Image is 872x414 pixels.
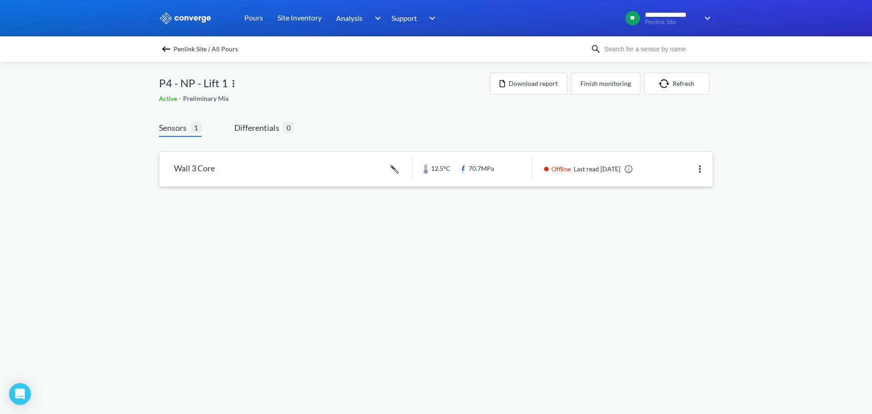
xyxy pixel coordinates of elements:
img: downArrow.svg [369,13,383,24]
span: Sensors [159,121,190,134]
span: - [179,95,183,102]
span: Active [159,95,179,102]
input: Search for a sensor by name [601,44,711,54]
span: Analysis [336,12,362,24]
img: icon-refresh.svg [659,79,673,88]
img: icon-file.svg [500,80,505,87]
img: backspace.svg [161,44,172,55]
img: more.svg [694,164,705,175]
img: downArrow.svg [423,13,438,24]
span: Penlink Site [645,19,699,25]
div: Open Intercom Messenger [9,383,31,405]
span: Penlink Site / All Pours [173,43,238,55]
button: Finish monitoring [571,73,640,95]
span: 1 [190,122,202,133]
img: downArrow.svg [699,13,713,24]
span: 0 [283,122,294,133]
img: icon-search.svg [590,44,601,55]
span: Differentials [234,121,283,134]
img: logo_ewhite.svg [159,12,212,24]
span: P4 - NP - Lift 1 [159,75,228,92]
span: Support [391,12,417,24]
button: Refresh [644,73,709,95]
img: more.svg [228,78,239,89]
div: Preliminary Mix [159,94,490,104]
button: Download report [490,73,567,95]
